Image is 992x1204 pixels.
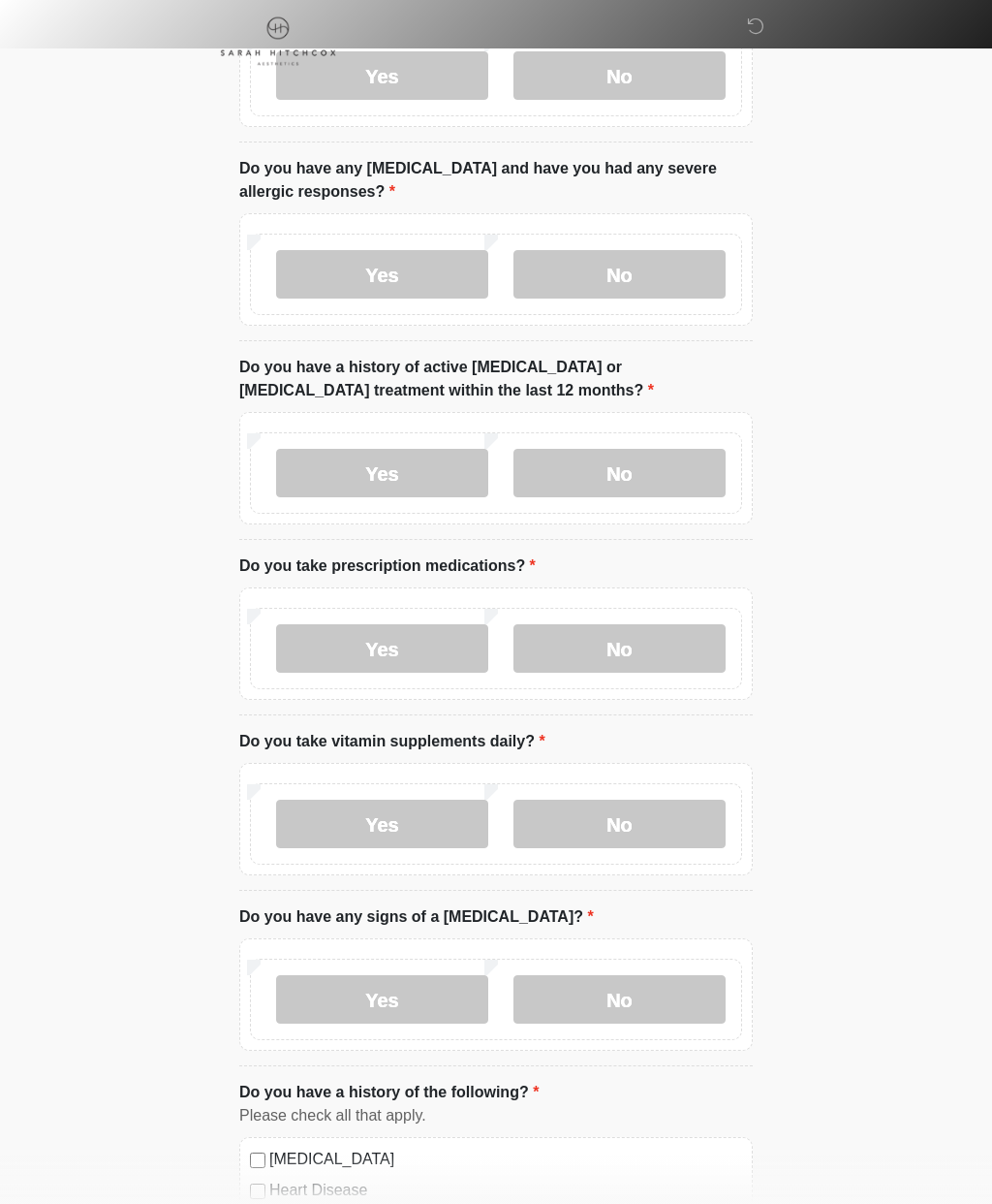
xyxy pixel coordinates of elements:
[269,1179,742,1202] label: Heart Disease
[239,157,753,204] label: Do you have any [MEDICAL_DATA] and have you had any severe allergic responses?
[276,449,488,497] label: Yes
[513,449,726,497] label: No
[513,624,726,673] label: No
[250,1153,265,1168] input: [MEDICAL_DATA]
[220,15,336,66] img: Sarah Hitchcox Aesthetics Logo
[276,800,488,848] label: Yes
[239,554,536,578] label: Do you take prescription medications?
[276,975,488,1024] label: Yes
[239,1081,539,1104] label: Do you have a history of the following?
[513,975,726,1024] label: No
[250,1184,265,1199] input: Heart Disease
[239,905,594,929] label: Do you have any signs of a [MEDICAL_DATA]?
[276,250,488,299] label: Yes
[239,730,545,753] label: Do you take vitamin supplements daily?
[269,1148,742,1171] label: [MEDICAL_DATA]
[239,356,753,402] label: Do you have a history of active [MEDICAL_DATA] or [MEDICAL_DATA] treatment within the last 12 mon...
[276,624,488,673] label: Yes
[239,1104,753,1127] div: Please check all that apply.
[513,250,726,299] label: No
[513,800,726,848] label: No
